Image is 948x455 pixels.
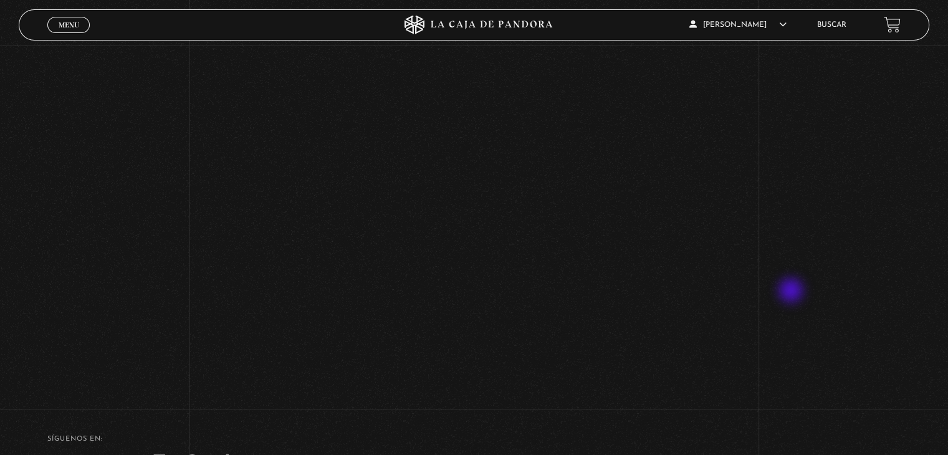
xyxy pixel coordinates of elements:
[689,21,787,29] span: [PERSON_NAME]
[59,21,79,29] span: Menu
[54,31,84,40] span: Cerrar
[817,21,846,29] a: Buscar
[884,16,901,33] a: View your shopping cart
[47,436,901,443] h4: SÍguenos en:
